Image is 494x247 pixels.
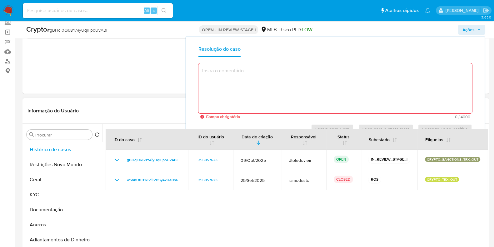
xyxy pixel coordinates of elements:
[206,115,338,119] span: Campo obrigatório
[425,8,430,13] a: Notificações
[483,7,489,14] a: Sair
[302,26,312,33] span: LOW
[24,157,102,172] button: Restrições Novo Mundo
[279,26,312,33] span: Risco PLD:
[24,172,102,187] button: Geral
[445,8,481,13] p: danilo.toledo@mercadolivre.com
[462,25,475,35] span: Ações
[23,7,173,15] input: Pesquise usuários ou casos...
[24,202,102,217] button: Documentação
[144,8,149,13] span: Alt
[24,142,102,157] button: Histórico de casos
[24,217,102,232] button: Anexos
[458,25,485,35] button: Ações
[47,27,107,33] span: # gBHqI0Q68YAiyUqlFpoUvABI
[481,15,491,20] span: 3.163.0
[157,6,170,15] button: search-icon
[385,7,419,14] span: Atalhos rápidos
[261,26,277,33] div: MLB
[29,132,34,137] button: Procurar
[27,108,79,114] h1: Informação do Usuário
[35,132,90,138] input: Procurar
[26,24,47,34] b: Crypto
[199,25,258,34] p: OPEN - IN REVIEW STAGE I
[95,132,100,139] button: Retornar ao pedido padrão
[153,8,155,13] span: s
[24,187,102,202] button: KYC
[198,45,241,53] span: Resolução do caso
[338,115,470,119] span: Máximo de 4000 caracteres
